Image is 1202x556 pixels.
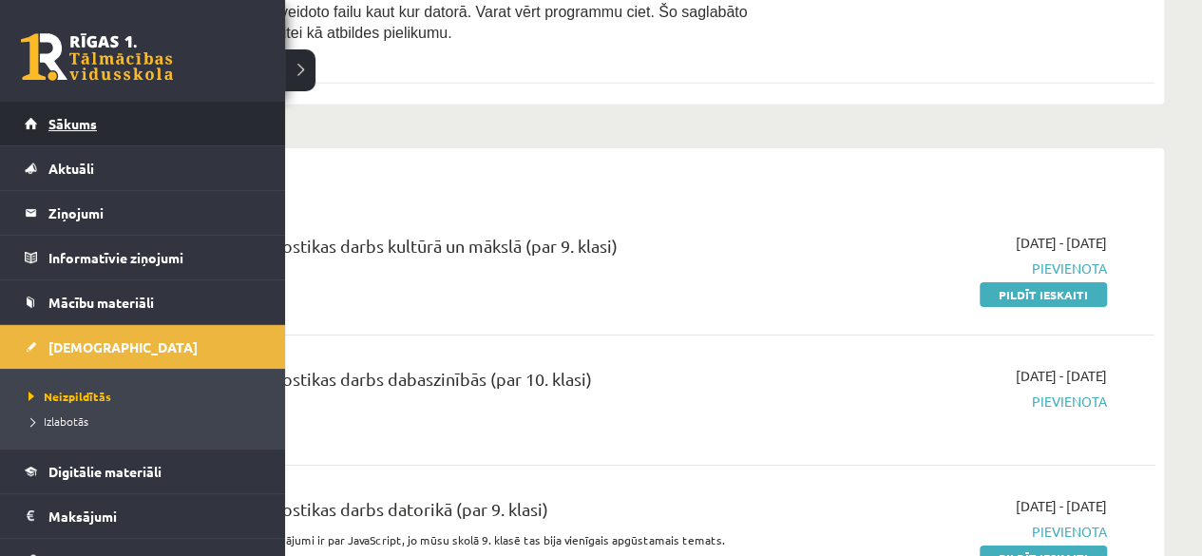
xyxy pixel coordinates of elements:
[48,294,154,311] span: Mācību materiāli
[24,413,88,429] span: Izlabotās
[25,191,261,235] a: Ziņojumi
[25,494,261,538] a: Maksājumi
[143,531,776,548] p: Diagnostikas darbā visi jautājumi ir par JavaScript, jo mūsu skolā 9. klasē tas bija vienīgais ap...
[1016,233,1107,253] span: [DATE] - [DATE]
[48,191,261,235] legend: Ziņojumi
[25,146,261,190] a: Aktuāli
[1016,366,1107,386] span: [DATE] - [DATE]
[805,259,1107,278] span: Pievienota
[48,463,162,480] span: Digitālie materiāli
[21,33,173,81] a: Rīgas 1. Tālmācības vidusskola
[25,236,261,279] a: Informatīvie ziņojumi
[24,389,111,404] span: Neizpildītās
[48,494,261,538] legend: Maksājumi
[980,282,1107,307] a: Pildīt ieskaiti
[48,236,261,279] legend: Informatīvie ziņojumi
[805,392,1107,412] span: Pievienota
[143,366,776,401] div: 11.b1 klases diagnostikas darbs dabaszinībās (par 10. klasi)
[805,522,1107,542] span: Pievienota
[48,160,94,177] span: Aktuāli
[24,412,266,430] a: Izlabotās
[25,102,261,145] a: Sākums
[48,115,97,132] span: Sākums
[143,496,776,531] div: 11.b1 klases diagnostikas darbs datorikā (par 9. klasi)
[48,338,198,355] span: [DEMOGRAPHIC_DATA]
[25,280,261,324] a: Mācību materiāli
[143,233,776,268] div: 10.b1 klases diagnostikas darbs kultūrā un mākslā (par 9. klasi)
[1016,496,1107,516] span: [DATE] - [DATE]
[25,450,261,493] a: Digitālie materiāli
[25,325,261,369] a: [DEMOGRAPHIC_DATA]
[24,388,266,405] a: Neizpildītās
